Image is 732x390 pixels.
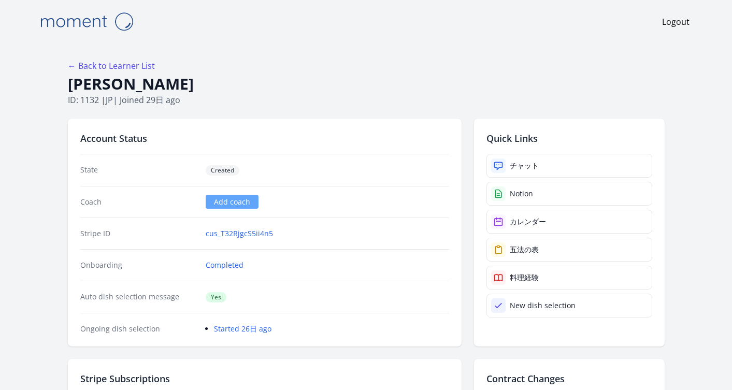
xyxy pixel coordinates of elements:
span: Created [206,165,239,176]
h2: Quick Links [486,131,652,146]
dt: Ongoing dish selection [80,324,198,334]
dt: State [80,165,198,176]
a: Started 26日 ago [214,324,271,334]
dt: Onboarding [80,260,198,270]
div: Notion [510,189,533,199]
a: New dish selection [486,294,652,317]
div: 料理経験 [510,272,539,283]
a: cus_T32RjgcS5ii4n5 [206,228,273,239]
dt: Auto dish selection message [80,292,198,302]
a: 料理経験 [486,266,652,290]
h2: Stripe Subscriptions [80,371,449,386]
p: ID: 1132 | | Joined 29日 ago [68,94,665,106]
a: Logout [662,16,690,28]
a: チャット [486,154,652,178]
a: Add coach [206,195,259,209]
h2: Account Status [80,131,449,146]
dt: Stripe ID [80,228,198,239]
div: New dish selection [510,300,576,311]
a: Completed [206,260,243,270]
div: チャット [510,161,539,171]
dt: Coach [80,197,198,207]
a: Notion [486,182,652,206]
div: カレンダー [510,216,546,227]
div: 五法の表 [510,244,539,255]
a: カレンダー [486,210,652,234]
a: ← Back to Learner List [68,60,155,71]
h1: [PERSON_NAME] [68,74,665,94]
h2: Contract Changes [486,371,652,386]
span: jp [106,94,113,106]
span: Yes [206,292,226,302]
img: Moment [35,8,138,35]
a: 五法の表 [486,238,652,262]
